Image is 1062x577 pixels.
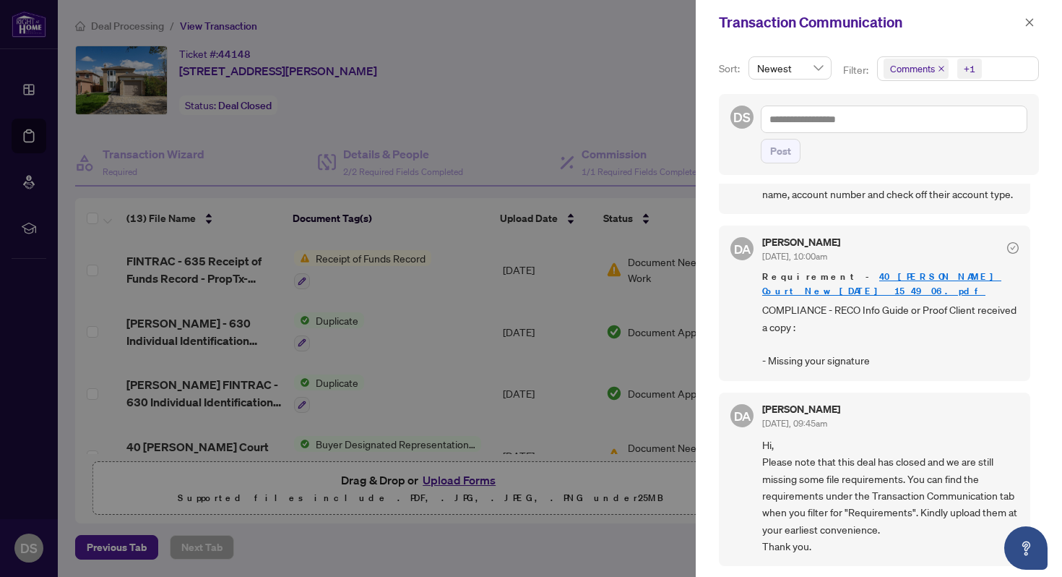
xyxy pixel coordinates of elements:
p: Filter: [843,62,871,78]
span: Newest [757,57,823,79]
span: DA [733,239,751,259]
span: COMPLIANCE - RECO Info Guide or Proof Client received a copy : - Missing your signature [762,302,1019,369]
span: check-circle [1007,242,1019,254]
a: 40 [PERSON_NAME] Court New_[DATE] 15_49_06.pdf [762,270,1001,297]
span: DS [733,107,751,127]
span: Hi, Please note that this deal has closed and we are still missing some file requirements. You ca... [762,437,1019,555]
h5: [PERSON_NAME] [762,404,840,414]
h5: [PERSON_NAME] [762,237,840,247]
span: close [938,65,945,72]
span: Comments [890,61,935,76]
span: [DATE], 09:45am [762,418,827,429]
p: Sort: [719,61,743,77]
span: Requirement - [762,270,1019,299]
div: +1 [964,61,975,76]
div: Transaction Communication [719,12,1020,33]
span: close [1024,17,1035,27]
span: Comments [884,59,949,79]
button: Post [761,139,800,163]
span: [DATE], 10:00am [762,251,827,262]
span: DA [733,406,751,425]
button: Open asap [1004,526,1048,570]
